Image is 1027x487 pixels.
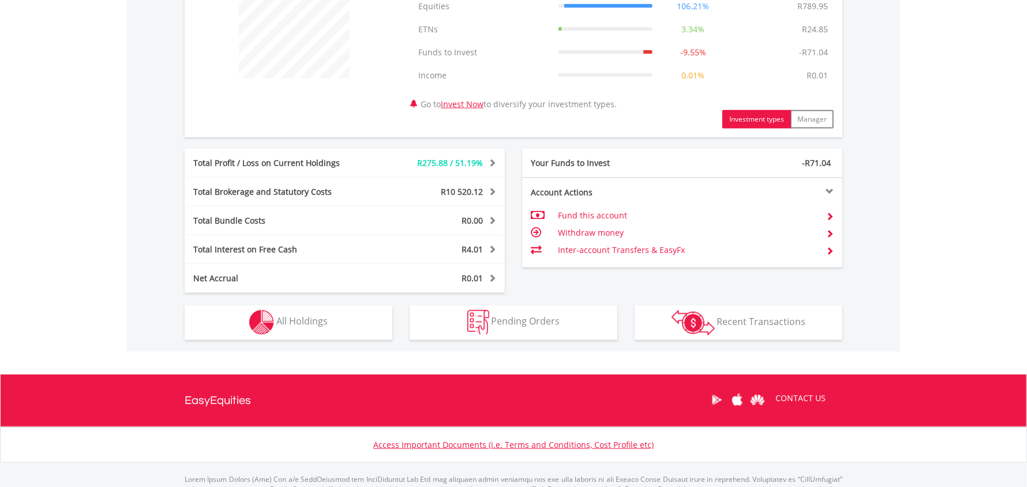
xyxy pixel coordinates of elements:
[801,64,834,87] td: R0.01
[462,215,483,226] span: R0.00
[492,315,560,328] span: Pending Orders
[417,157,483,168] span: R275.88 / 51.19%
[462,244,483,255] span: R4.01
[413,41,553,64] td: Funds to Invest
[658,41,729,64] td: -9.55%
[410,305,617,340] button: Pending Orders
[672,310,715,335] img: transactions-zar-wht.png
[522,187,683,198] div: Account Actions
[558,207,817,224] td: Fund this account
[802,157,831,168] span: -R71.04
[790,110,834,129] button: Manager
[796,18,834,41] td: R24.85
[373,439,654,450] a: Access Important Documents (i.e. Terms and Conditions, Cost Profile etc)
[558,224,817,241] td: Withdraw money
[441,99,483,110] a: Invest Now
[462,273,483,284] span: R0.01
[747,382,767,418] a: Huawei
[249,310,274,335] img: holdings-wht.png
[413,64,553,87] td: Income
[185,375,251,426] a: EasyEquities
[707,382,727,418] a: Google Play
[185,273,372,284] div: Net Accrual
[717,315,806,328] span: Recent Transactions
[276,315,328,328] span: All Holdings
[722,110,791,129] button: Investment types
[185,186,372,198] div: Total Brokerage and Statutory Costs
[558,241,817,259] td: Inter-account Transfers & EasyFx
[658,64,729,87] td: 0.01%
[767,382,834,414] a: CONTACT US
[467,310,489,335] img: pending_instructions-wht.png
[522,157,683,169] div: Your Funds to Invest
[185,244,372,255] div: Total Interest on Free Cash
[185,157,372,169] div: Total Profit / Loss on Current Holdings
[441,186,483,197] span: R10 520.12
[793,41,834,64] td: -R71.04
[185,305,392,340] button: All Holdings
[727,382,747,418] a: Apple
[413,18,553,41] td: ETNs
[635,305,842,340] button: Recent Transactions
[658,18,729,41] td: 3.34%
[185,215,372,226] div: Total Bundle Costs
